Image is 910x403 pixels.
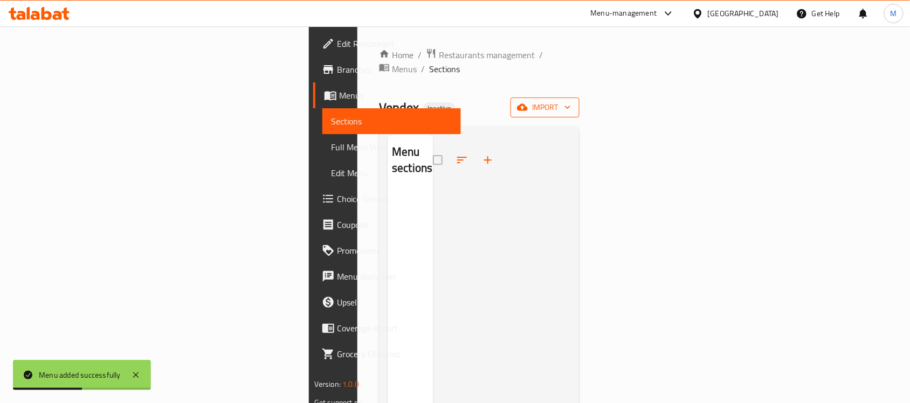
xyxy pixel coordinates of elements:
a: Upsell [313,289,461,315]
span: Coupons [337,218,452,231]
a: Grocery Checklist [313,341,461,367]
span: Coverage Report [337,322,452,335]
a: Coverage Report [313,315,461,341]
span: Choice Groups [337,192,452,205]
div: Menu-management [591,7,657,20]
span: Version: [314,377,341,391]
a: Restaurants management [426,48,535,62]
button: Add section [475,147,501,173]
a: Branches [313,57,461,82]
span: import [519,101,571,114]
nav: Menu sections [388,186,433,194]
a: Full Menu View [322,134,461,160]
span: Sections [331,115,452,128]
span: Menu disclaimer [337,270,452,283]
a: Menus [313,82,461,108]
a: Menu disclaimer [313,263,461,289]
div: Menu added successfully [39,369,121,381]
a: Coupons [313,212,461,238]
div: [GEOGRAPHIC_DATA] [708,8,779,19]
span: M [891,8,897,19]
a: Sections [322,108,461,134]
span: Branches [337,63,452,76]
a: Edit Menu [322,160,461,186]
span: Edit Menu [331,166,452,179]
span: Full Menu View [331,141,452,154]
span: Promotions [337,244,452,257]
button: import [511,98,580,117]
span: Grocery Checklist [337,348,452,360]
a: Edit Restaurant [313,31,461,57]
span: Menus [339,89,452,102]
span: Edit Restaurant [337,37,452,50]
a: Choice Groups [313,186,461,212]
a: Promotions [313,238,461,263]
span: 1.0.0 [342,377,359,391]
span: Upsell [337,296,452,309]
span: Restaurants management [439,48,535,61]
nav: breadcrumb [379,48,580,76]
li: / [539,48,543,61]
